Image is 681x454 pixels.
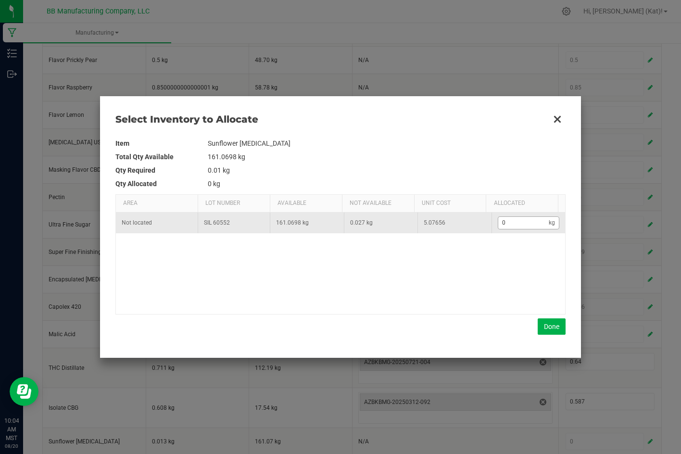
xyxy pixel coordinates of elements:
span: Not Available [350,199,391,207]
td: 0.027 kg [344,213,418,233]
td: 161.0698 kg [208,150,566,164]
button: Done [538,318,566,335]
span: Lot Number [205,199,240,207]
th: Qty Required [115,164,208,177]
th: Qty Allocated [115,177,208,190]
th: Item [115,137,208,150]
span: Select Inventory to Allocate [115,113,547,126]
div: Data table [116,195,565,314]
span: Available [277,199,306,207]
td: 0.01 kg [208,164,566,177]
span: Unit Cost [422,199,451,207]
td: 5.07656 [417,213,492,233]
td: Sunflower [MEDICAL_DATA] [208,137,566,150]
iframe: Resource center [10,377,38,406]
span: Area [123,199,138,207]
td: 0 kg [208,177,566,190]
span: Allocated [494,199,525,207]
span: kg [549,219,559,227]
td: 161.0698 kg [270,213,344,233]
td: SIL 60552 [198,213,270,233]
span: Not located [122,219,152,226]
th: Total Qty Available [115,150,208,164]
button: Close [547,109,567,129]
